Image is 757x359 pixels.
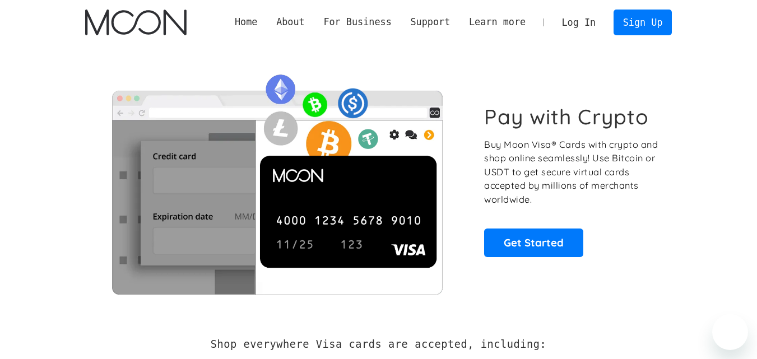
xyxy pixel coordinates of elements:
img: Moon Cards let you spend your crypto anywhere Visa is accepted. [85,67,469,294]
iframe: Button to launch messaging window [712,314,748,350]
a: Sign Up [614,10,672,35]
h1: Pay with Crypto [484,104,649,129]
div: For Business [323,15,391,29]
a: Get Started [484,229,583,257]
div: About [276,15,305,29]
a: Home [225,15,267,29]
div: About [267,15,314,29]
p: Buy Moon Visa® Cards with crypto and shop online seamlessly! Use Bitcoin or USDT to get secure vi... [484,138,660,207]
div: Learn more [459,15,535,29]
img: Moon Logo [85,10,187,35]
a: Log In [552,10,605,35]
h2: Shop everywhere Visa cards are accepted, including: [211,338,546,351]
div: Learn more [469,15,526,29]
div: Support [410,15,450,29]
div: For Business [314,15,401,29]
a: home [85,10,187,35]
div: Support [401,15,459,29]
